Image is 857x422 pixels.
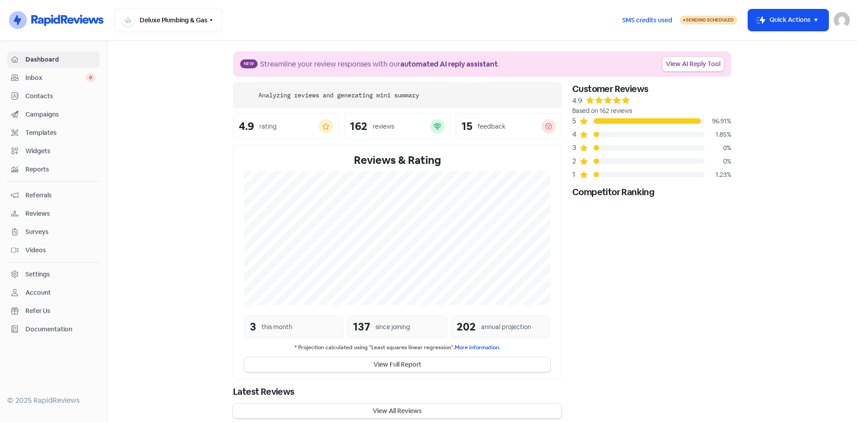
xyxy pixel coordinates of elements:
a: Templates [7,125,100,141]
span: Campaigns [25,110,96,119]
a: SMS credits used [615,15,680,24]
div: Analyzing reviews and generating mini summary [258,91,419,100]
a: Contacts [7,88,100,104]
div: 1 [572,169,579,180]
a: Reviews [7,205,100,222]
a: Dashboard [7,51,100,68]
span: Reports [25,165,96,174]
span: Widgets [25,146,96,156]
a: 4.9rating [233,113,339,139]
a: More information. [455,344,500,351]
div: Competitor Ranking [572,185,731,199]
span: Dashboard [25,55,96,64]
div: 202 [457,319,476,335]
span: Sending Scheduled [686,17,734,23]
a: Reports [7,161,100,178]
a: 162reviews [344,113,450,139]
span: Contacts [25,92,96,101]
b: automated AI reply assistant [400,59,498,69]
a: Campaigns [7,106,100,123]
a: Videos [7,242,100,259]
div: Settings [25,270,50,279]
div: Account [25,288,51,297]
small: * Projection calculated using "Least squares linear regression". [244,343,550,352]
div: 4.9 [572,96,582,106]
div: 0% [704,143,731,153]
button: View All Reviews [233,404,562,418]
a: Sending Scheduled [680,15,737,25]
div: 1.23% [704,170,731,180]
div: feedback [478,122,505,131]
div: © 2025 RapidReviews [7,395,100,406]
a: Widgets [7,143,100,159]
span: SMS credits used [622,16,672,25]
span: Templates [25,128,96,138]
img: User [834,12,850,28]
span: Reviews [25,209,96,218]
div: 15 [462,121,472,132]
div: 137 [353,319,370,335]
span: Referrals [25,191,96,200]
div: this month [262,322,292,332]
div: reviews [373,122,394,131]
div: rating [259,122,277,131]
div: 4.9 [239,121,254,132]
a: Account [7,284,100,301]
span: Documentation [25,325,96,334]
button: Deluxe Plumbing & Gas [114,8,222,32]
div: Based on 162 reviews [572,106,731,116]
div: 162 [350,121,367,132]
span: Refer Us [25,306,96,316]
span: 0 [86,73,96,82]
button: Quick Actions [748,9,828,31]
div: since joining [375,322,410,332]
a: Inbox 0 [7,70,100,86]
a: View AI Reply Tool [662,57,724,71]
div: 3 [250,319,256,335]
div: Streamline your review responses with our . [260,59,499,70]
div: 1.85% [704,130,731,139]
div: Customer Reviews [572,82,731,96]
div: Reviews & Rating [244,152,550,168]
span: Videos [25,246,96,255]
div: Latest Reviews [233,385,562,398]
div: 4 [572,129,579,140]
a: 15feedback [456,113,562,139]
a: Settings [7,266,100,283]
div: 5 [572,116,579,126]
span: Inbox [25,73,86,83]
a: Surveys [7,224,100,240]
a: Documentation [7,321,100,338]
span: Surveys [25,227,96,237]
div: 3 [572,142,579,153]
div: 96.91% [704,117,731,126]
div: 0% [704,157,731,166]
a: Refer Us [7,303,100,319]
div: 2 [572,156,579,167]
button: View Full Report [244,357,550,372]
span: New [240,59,258,68]
div: annual projection [481,322,531,332]
a: Referrals [7,187,100,204]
